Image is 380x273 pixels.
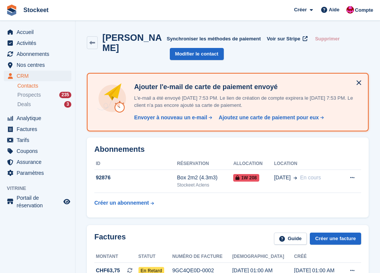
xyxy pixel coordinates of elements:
div: Créer un abonnement [94,199,149,207]
th: Créé [294,251,342,263]
h2: Abonnements [94,145,361,154]
a: Deals 3 [17,100,71,108]
a: menu [4,157,71,167]
a: Contacts [17,82,71,89]
span: Coupons [17,146,62,156]
th: Location [274,158,339,170]
div: 3 [64,101,71,108]
a: Créer un abonnement [94,196,154,210]
div: 235 [59,92,71,98]
span: En cours [300,174,321,180]
span: 1W 208 [233,174,259,182]
th: ID [94,158,177,170]
span: Deals [17,101,31,108]
a: Voir sur Stripe [264,32,309,45]
span: Prospects [17,91,41,99]
a: menu [4,194,71,209]
a: Boutique d'aperçu [62,197,71,206]
img: Valentin BURDET [346,6,354,14]
th: Numéro de facture [172,251,232,263]
span: Compte [355,6,373,14]
div: Stockeet Aclens [177,182,233,188]
a: menu [4,124,71,134]
th: Statut [138,251,172,263]
span: Aide [329,6,339,14]
span: Abonnements [17,49,62,59]
a: Créer une facture [310,233,361,245]
a: Ajoutez une carte de paiement pour eux [216,114,325,122]
button: Synchroniser les méthodes de paiement [167,32,261,45]
button: Supprimer [312,32,343,45]
img: add-payment-card-4dbda4983b697a7845d177d07a5d71e8a16f1ec00487972de202a45f1e8132f5.svg [97,83,128,114]
a: Modifier le contact [170,48,224,60]
span: CRM [17,71,62,81]
span: Activités [17,38,62,48]
th: Montant [94,251,138,263]
span: Factures [17,124,62,134]
span: Paramètres [17,168,62,178]
div: Ajoutez une carte de paiement pour eux [219,114,319,122]
a: menu [4,27,71,37]
span: Vitrine [7,185,75,192]
span: Assurance [17,157,62,167]
span: Analytique [17,113,62,123]
th: Réservation [177,158,233,170]
div: Box 2m2 (4.3m3) [177,174,233,182]
img: stora-icon-8386f47178a22dfd0bd8f6a31ec36ba5ce8667c1dd55bd0f319d3a0aa187defe.svg [6,5,17,16]
div: Envoyer à nouveau un e-mail [134,114,207,122]
span: Portail de réservation [17,194,62,209]
a: menu [4,113,71,123]
span: Tarifs [17,135,62,145]
th: [DEMOGRAPHIC_DATA] [232,251,294,263]
div: 92876 [94,174,177,182]
a: Guide [274,233,307,245]
p: L'e-mail a été envoyé [DATE] 7:53 PM. Le lien de création de compte expirera le [DATE] 7:53 PM. L... [131,94,359,109]
a: menu [4,60,71,70]
a: menu [4,71,71,81]
a: Stockeet [20,4,52,16]
a: menu [4,49,71,59]
h2: [PERSON_NAME] [102,32,166,53]
span: Créer [294,6,307,14]
span: Voir sur Stripe [267,35,300,43]
th: Allocation [233,158,274,170]
a: Prospects 235 [17,91,71,99]
span: [DATE] [274,174,291,182]
a: menu [4,168,71,178]
h2: Factures [94,233,126,245]
a: menu [4,135,71,145]
h4: Ajouter l'e-mail de carte de paiement envoyé [131,83,359,91]
span: Accueil [17,27,62,37]
a: menu [4,38,71,48]
a: menu [4,146,71,156]
span: Nos centres [17,60,62,70]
